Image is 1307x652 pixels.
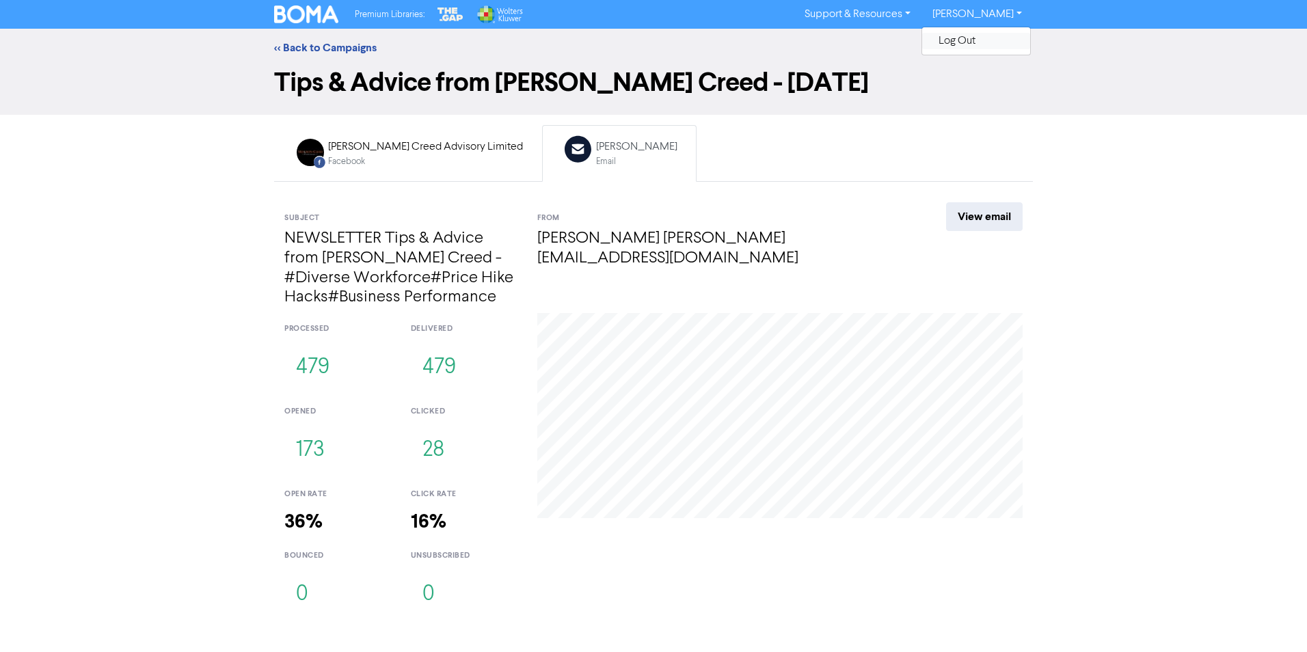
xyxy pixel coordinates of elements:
button: 0 [411,572,446,617]
div: processed [284,323,390,335]
div: From [537,213,896,224]
button: 0 [284,572,320,617]
a: Support & Resources [794,3,921,25]
h4: NEWSLETTER Tips & Advice from [PERSON_NAME] Creed - #Diverse Workforce#Price Hike Hacks#Business ... [284,229,517,308]
div: open rate [284,489,390,500]
div: unsubscribed [411,550,517,562]
div: Email [596,155,677,168]
a: View email [946,202,1023,231]
img: BOMA Logo [274,5,338,23]
div: opened [284,406,390,418]
button: 479 [284,345,341,390]
button: 479 [411,345,468,390]
button: Log Out [922,33,1030,49]
div: click rate [411,489,517,500]
img: The Gap [435,5,466,23]
img: Wolters Kluwer [476,5,522,23]
a: << Back to Campaigns [274,41,377,55]
a: [PERSON_NAME] [921,3,1033,25]
strong: 36% [284,510,323,534]
div: Subject [284,213,517,224]
div: Facebook [328,155,523,168]
img: FACEBOOK_POST [297,139,324,166]
div: delivered [411,323,517,335]
h1: Tips & Advice from [PERSON_NAME] Creed - [DATE] [274,67,1033,98]
strong: 16% [411,510,446,534]
span: Premium Libraries: [355,10,425,19]
button: 173 [284,428,336,473]
div: clicked [411,406,517,418]
div: bounced [284,550,390,562]
iframe: Chat Widget [1239,586,1307,652]
div: [PERSON_NAME] [596,139,677,155]
button: 28 [411,428,456,473]
h4: [PERSON_NAME] [PERSON_NAME][EMAIL_ADDRESS][DOMAIN_NAME] [537,229,896,269]
div: [PERSON_NAME] Creed Advisory Limited [328,139,523,155]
